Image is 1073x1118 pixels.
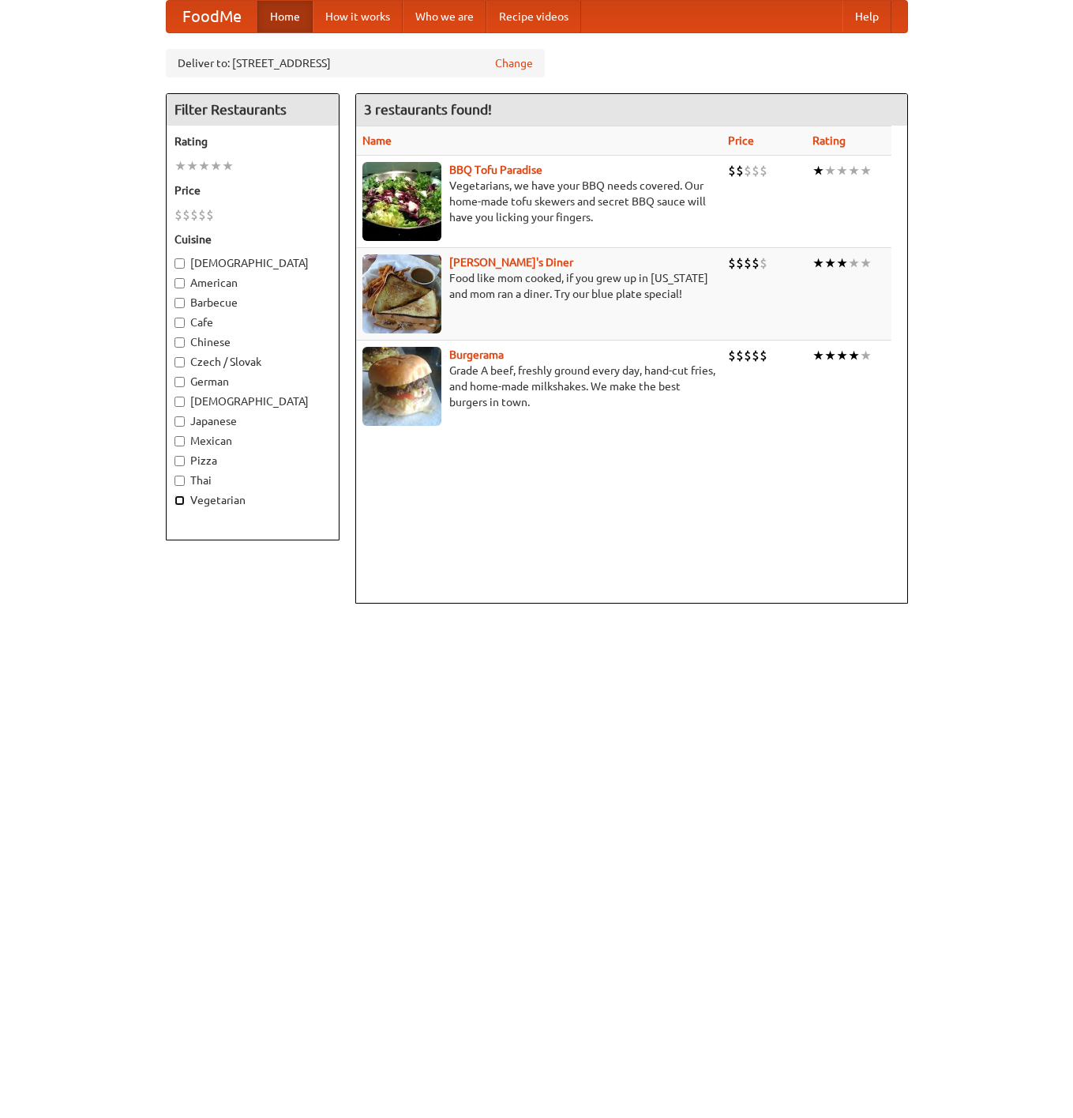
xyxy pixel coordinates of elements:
input: Japanese [174,416,185,427]
li: ★ [848,254,860,272]
label: Czech / Slovak [174,354,331,370]
h5: Cuisine [174,232,331,247]
li: $ [744,254,752,272]
input: American [174,278,185,288]
li: $ [752,347,760,364]
label: German [174,374,331,390]
li: $ [728,347,736,364]
a: Home [257,1,313,32]
input: [DEMOGRAPHIC_DATA] [174,258,185,269]
input: Thai [174,476,185,486]
ng-pluralize: 3 restaurants found! [364,102,492,117]
a: Rating [812,134,846,147]
label: American [174,275,331,291]
label: Cafe [174,314,331,330]
li: $ [744,347,752,364]
li: ★ [222,157,234,175]
li: ★ [824,162,836,179]
li: $ [760,162,767,179]
li: ★ [860,254,872,272]
li: $ [736,254,744,272]
input: German [174,377,185,387]
p: Food like mom cooked, if you grew up in [US_STATE] and mom ran a diner. Try our blue plate special! [362,270,715,302]
label: Barbecue [174,295,331,311]
li: ★ [824,254,836,272]
input: Mexican [174,436,185,446]
li: $ [744,162,752,179]
label: Vegetarian [174,492,331,508]
label: [DEMOGRAPHIC_DATA] [174,255,331,271]
label: Chinese [174,334,331,350]
label: Thai [174,472,331,488]
a: How it works [313,1,403,32]
li: ★ [812,254,824,272]
a: Help [842,1,891,32]
a: FoodMe [167,1,257,32]
li: $ [174,206,182,224]
a: [PERSON_NAME]'s Diner [449,256,573,269]
input: Cafe [174,318,185,328]
a: BBQ Tofu Paradise [449,164,542,176]
p: Vegetarians, we have your BBQ needs covered. Our home-made tofu skewers and secret BBQ sauce will... [362,178,715,225]
li: $ [752,162,760,179]
a: Name [362,134,392,147]
li: $ [736,162,744,179]
h5: Rating [174,134,331,149]
li: $ [736,347,744,364]
input: Czech / Slovak [174,357,185,367]
li: ★ [198,157,210,175]
label: Pizza [174,453,331,469]
img: burgerama.jpg [362,347,441,426]
img: sallys.jpg [362,254,441,333]
li: ★ [860,347,872,364]
h5: Price [174,183,331,198]
li: $ [206,206,214,224]
input: Barbecue [174,298,185,308]
a: Price [728,134,754,147]
label: [DEMOGRAPHIC_DATA] [174,393,331,409]
li: ★ [174,157,186,175]
li: ★ [812,162,824,179]
li: ★ [836,347,848,364]
li: ★ [836,254,848,272]
input: Vegetarian [174,495,185,506]
a: Recipe videos [486,1,581,32]
label: Mexican [174,433,331,449]
li: ★ [186,157,198,175]
div: Deliver to: [STREET_ADDRESS] [166,49,545,77]
li: $ [190,206,198,224]
li: ★ [210,157,222,175]
li: $ [728,162,736,179]
li: $ [728,254,736,272]
li: $ [760,254,767,272]
p: Grade A beef, freshly ground every day, hand-cut fries, and home-made milkshakes. We make the bes... [362,363,715,410]
h4: Filter Restaurants [167,94,339,126]
li: $ [760,347,767,364]
label: Japanese [174,413,331,429]
a: Who we are [403,1,486,32]
input: [DEMOGRAPHIC_DATA] [174,397,185,407]
a: Burgerama [449,348,504,361]
li: ★ [860,162,872,179]
li: $ [198,206,206,224]
a: Change [495,55,533,71]
input: Chinese [174,337,185,348]
li: ★ [836,162,848,179]
li: $ [182,206,190,224]
input: Pizza [174,456,185,466]
li: ★ [824,347,836,364]
img: tofuparadise.jpg [362,162,441,241]
li: ★ [848,162,860,179]
li: ★ [848,347,860,364]
li: ★ [812,347,824,364]
li: $ [752,254,760,272]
